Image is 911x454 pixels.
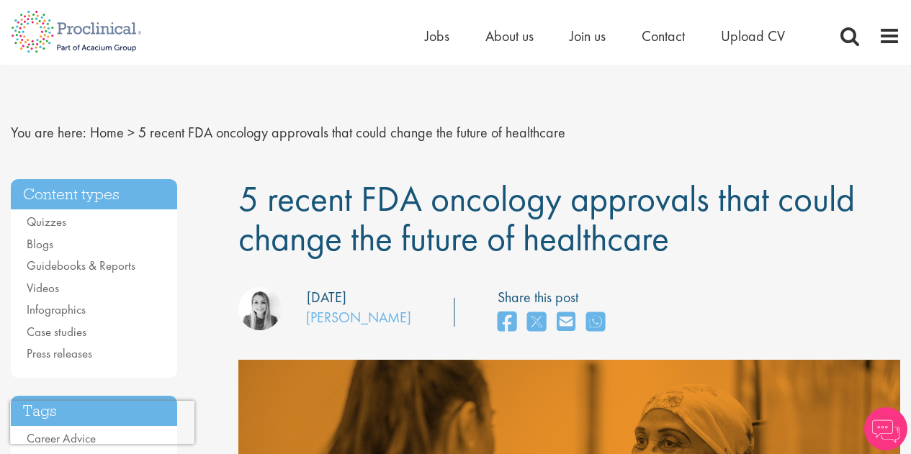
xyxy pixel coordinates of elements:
a: About us [485,27,534,45]
a: Blogs [27,236,53,252]
a: Case studies [27,324,86,340]
a: Guidebooks & Reports [27,258,135,273]
a: [PERSON_NAME] [306,308,411,327]
img: Chatbot [864,407,907,450]
a: share on facebook [498,307,516,338]
iframe: reCAPTCHA [10,401,194,444]
img: Hannah Burke [238,287,282,330]
a: share on email [557,307,575,338]
span: 5 recent FDA oncology approvals that could change the future of healthcare [238,176,855,261]
a: Quizzes [27,214,66,230]
a: share on twitter [527,307,546,338]
span: 5 recent FDA oncology approvals that could change the future of healthcare [138,123,565,142]
a: Press releases [27,345,92,361]
span: > [127,123,135,142]
a: Contact [642,27,685,45]
a: Jobs [425,27,449,45]
label: Share this post [498,287,612,308]
div: [DATE] [307,287,346,308]
a: breadcrumb link [90,123,124,142]
h3: Content types [11,179,177,210]
a: Infographics [27,301,86,317]
span: You are here: [11,123,86,142]
a: Join us [570,27,606,45]
h3: Tags [11,396,177,427]
a: Videos [27,280,59,296]
a: Upload CV [721,27,785,45]
a: share on whats app [586,307,605,338]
